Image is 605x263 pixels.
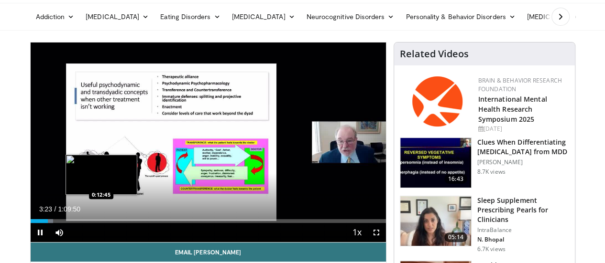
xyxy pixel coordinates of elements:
[477,158,569,166] p: [PERSON_NAME]
[400,7,521,26] a: Personality & Behavior Disorders
[31,219,386,223] div: Progress Bar
[226,7,300,26] a: [MEDICAL_DATA]
[444,232,467,242] span: 05:14
[367,223,386,242] button: Fullscreen
[400,196,569,253] a: 05:14 Sleep Supplement Prescribing Pearls for Clinicians IntraBalance N. Bhopal 6.7K views
[400,138,471,188] img: a6520382-d332-4ed3-9891-ee688fa49237.150x105_q85_crop-smart_upscale.jpg
[39,205,52,213] span: 3:23
[444,174,467,184] span: 16:43
[31,242,386,262] a: Email [PERSON_NAME]
[477,137,569,157] h3: Clues When Differentiating [MEDICAL_DATA] from MDD
[478,125,567,133] div: [DATE]
[31,223,50,242] button: Pause
[477,168,506,176] p: 8.7K views
[31,42,386,242] video-js: Video Player
[66,155,137,195] img: image.jpeg
[477,196,569,224] h3: Sleep Supplement Prescribing Pearls for Clinicians
[477,236,569,243] p: N. Bhopal
[50,223,69,242] button: Mute
[348,223,367,242] button: Playback Rate
[154,7,226,26] a: Eating Disorders
[301,7,400,26] a: Neurocognitive Disorders
[400,48,469,60] h4: Related Videos
[30,7,80,26] a: Addiction
[400,137,569,188] a: 16:43 Clues When Differentiating [MEDICAL_DATA] from MDD [PERSON_NAME] 8.7K views
[477,226,569,234] p: IntraBalance
[478,95,547,124] a: International Mental Health Research Symposium 2025
[477,245,506,253] p: 6.7K views
[58,205,80,213] span: 1:09:50
[55,205,56,213] span: /
[400,196,471,246] img: 38bb175e-6d6c-4ece-ba99-644c925e62de.150x105_q85_crop-smart_upscale.jpg
[80,7,154,26] a: [MEDICAL_DATA]
[478,76,562,93] a: Brain & Behavior Research Foundation
[412,76,462,126] img: 6bc95fc0-882d-4061-9ebb-ce70b98f0866.png.150x105_q85_autocrop_double_scale_upscale_version-0.2.png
